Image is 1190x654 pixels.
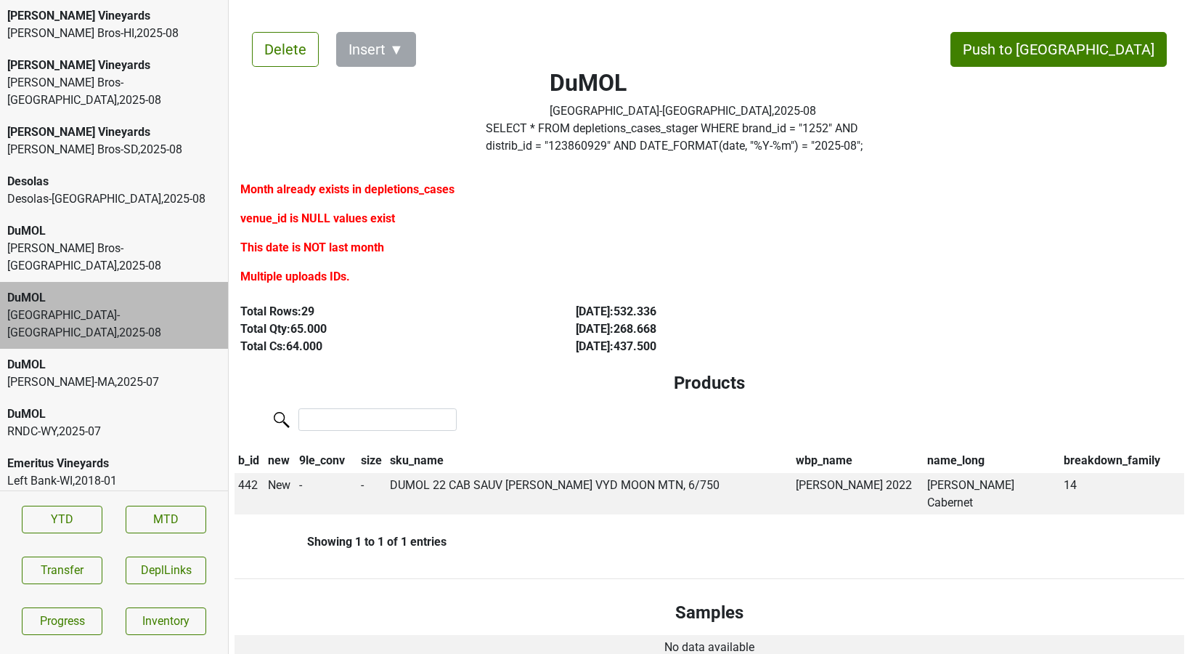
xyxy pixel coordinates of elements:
div: [GEOGRAPHIC_DATA]-[GEOGRAPHIC_DATA] , 2025 - 08 [7,307,221,342]
label: This date is NOT last month [240,239,384,257]
div: [DATE] : 532.336 [576,303,878,320]
th: b_id: activate to sort column descending [235,448,264,473]
td: - [357,473,387,515]
label: Multiple uploads IDs. [240,268,350,286]
div: Left Bank-WI , 2018 - 01 [7,472,221,490]
h2: DuMOL [550,69,816,97]
div: Showing 1 to 1 of 1 entries [235,535,447,549]
div: RNDC-WY , 2025 - 07 [7,423,221,440]
td: - [296,473,356,515]
th: sku_name: activate to sort column ascending [387,448,793,473]
div: Desolas-[GEOGRAPHIC_DATA] , 2025 - 08 [7,190,221,208]
div: [PERSON_NAME]-MA , 2025 - 07 [7,374,221,391]
th: new: activate to sort column ascending [264,448,296,473]
div: [PERSON_NAME] Bros-[GEOGRAPHIC_DATA] , 2025 - 08 [7,74,221,109]
h4: Products [246,373,1173,394]
label: venue_id is NULL values exist [240,210,395,227]
button: DeplLinks [126,557,206,584]
td: New [264,473,296,515]
th: breakdown_family: activate to sort column ascending [1060,448,1184,473]
div: [PERSON_NAME] Vineyards [7,7,221,25]
td: 14 [1060,473,1184,515]
div: DuMOL [7,222,221,240]
div: [PERSON_NAME] Bros-HI , 2025 - 08 [7,25,221,42]
a: Inventory [126,607,206,635]
div: [PERSON_NAME] Bros-[GEOGRAPHIC_DATA] , 2025 - 08 [7,240,221,275]
div: DuMOL [7,405,221,423]
button: Transfer [22,557,102,584]
h4: Samples [246,602,1173,623]
label: Click to copy query [486,120,881,155]
div: Desolas [7,173,221,190]
a: MTD [126,506,206,533]
div: [DATE] : 437.500 [576,338,878,355]
a: Progress [22,607,102,635]
div: [PERSON_NAME] Vineyards [7,124,221,141]
td: [PERSON_NAME] 2022 [792,473,924,515]
th: 9le_conv: activate to sort column ascending [296,448,356,473]
th: wbp_name: activate to sort column ascending [792,448,924,473]
div: Total Cs: 64.000 [240,338,542,355]
td: [PERSON_NAME] Cabernet [924,473,1059,515]
div: [PERSON_NAME] Bros-SD , 2025 - 08 [7,141,221,158]
div: Total Rows: 29 [240,303,542,320]
button: Insert ▼ [336,32,416,67]
div: [PERSON_NAME] Vineyards [7,57,221,74]
div: Emeritus Vineyards [7,455,221,472]
button: Delete [252,32,319,67]
label: Month already exists in depletions_cases [240,181,455,198]
div: [DATE] : 268.668 [576,320,878,338]
div: [GEOGRAPHIC_DATA]-[GEOGRAPHIC_DATA] , 2025 - 08 [550,102,816,120]
th: size: activate to sort column ascending [357,448,387,473]
div: DuMOL [7,356,221,374]
div: DuMOL [7,289,221,307]
td: DUMOL 22 CAB SAUV [PERSON_NAME] VYD MOON MTN, 6/750 [387,473,793,515]
th: name_long: activate to sort column ascending [924,448,1059,473]
a: YTD [22,506,102,533]
span: 442 [238,478,258,492]
button: Push to [GEOGRAPHIC_DATA] [950,32,1167,67]
div: Total Qty: 65.000 [240,320,542,338]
